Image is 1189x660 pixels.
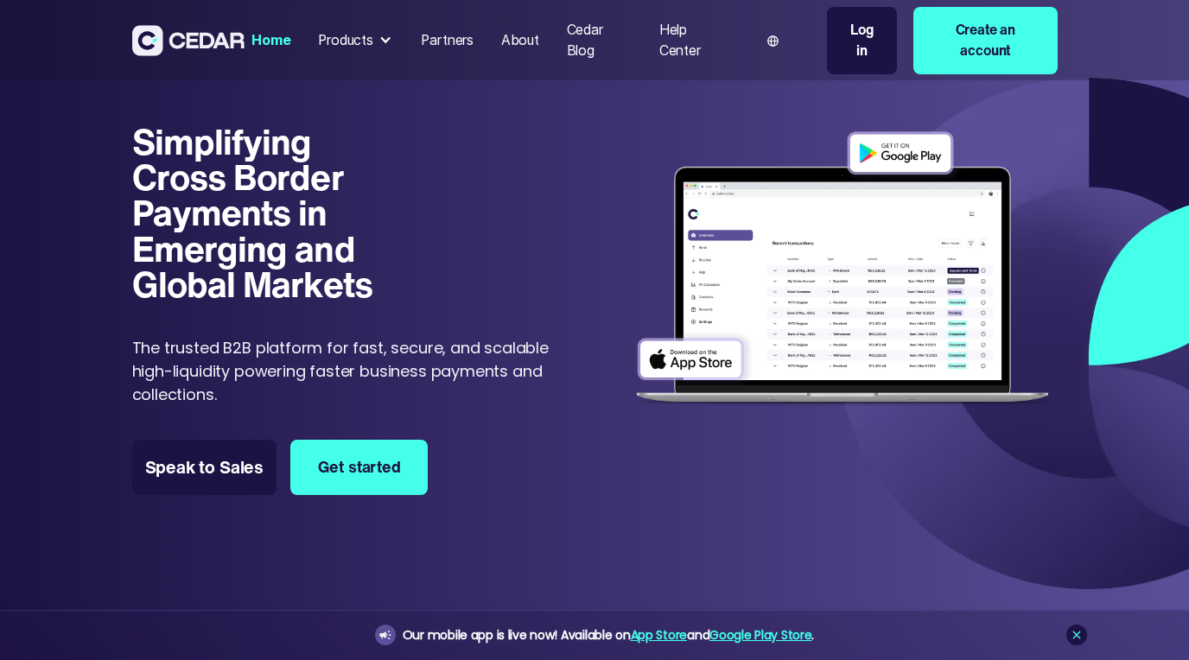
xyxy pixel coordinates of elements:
[567,20,632,61] div: Cedar Blog
[652,11,736,70] a: Help Center
[132,440,277,494] a: Speak to Sales
[132,124,389,301] h1: Simplifying Cross Border Payments in Emerging and Global Markets
[501,30,539,51] div: About
[767,35,779,47] img: world icon
[913,7,1057,74] a: Create an account
[403,625,814,646] div: Our mobile app is live now! Available on and .
[318,30,373,51] div: Products
[415,22,480,60] a: Partners
[631,626,687,644] a: App Store
[827,7,897,74] a: Log in
[560,11,639,70] a: Cedar Blog
[132,336,559,406] p: The trusted B2B platform for fast, secure, and scalable high-liquidity powering faster business p...
[709,626,811,644] a: Google Play Store
[311,23,400,58] div: Products
[844,20,880,61] div: Log in
[251,30,290,51] div: Home
[659,20,729,61] div: Help Center
[421,30,474,51] div: Partners
[245,22,297,60] a: Home
[378,628,392,642] img: announcement
[290,440,429,494] a: Get started
[494,22,546,60] a: About
[627,124,1057,416] img: Dashboard of transactions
